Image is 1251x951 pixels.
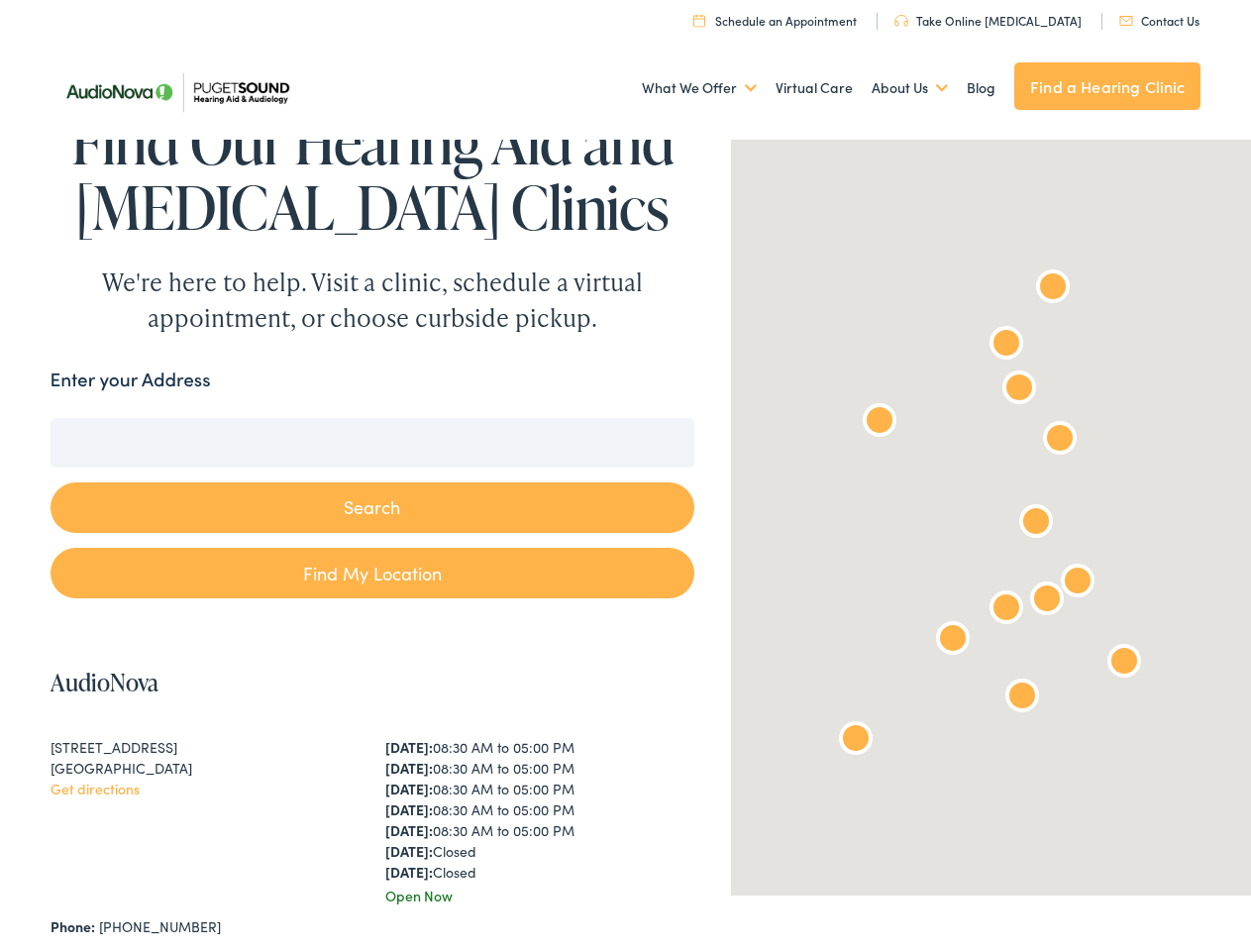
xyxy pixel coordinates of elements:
[929,617,977,665] div: AudioNova
[856,399,903,447] div: AudioNova
[51,548,695,598] a: Find My Location
[51,737,360,758] div: [STREET_ADDRESS]
[983,322,1030,370] div: AudioNova
[983,586,1030,634] div: AudioNova
[1036,417,1084,465] div: AudioNova
[385,779,433,798] strong: [DATE]:
[51,418,695,468] input: Enter your address or zip code
[51,482,695,533] button: Search
[693,14,705,27] img: utility icon
[385,841,433,861] strong: [DATE]:
[385,737,694,883] div: 08:30 AM to 05:00 PM 08:30 AM to 05:00 PM 08:30 AM to 05:00 PM 08:30 AM to 05:00 PM 08:30 AM to 0...
[872,52,948,125] a: About Us
[99,916,221,936] a: [PHONE_NUMBER]
[1100,640,1148,687] div: AudioNova
[832,717,880,765] div: AudioNova
[967,52,995,125] a: Blog
[51,779,140,798] a: Get directions
[51,758,360,779] div: [GEOGRAPHIC_DATA]
[776,52,853,125] a: Virtual Care
[894,15,908,27] img: utility icon
[55,264,689,336] div: We're here to help. Visit a clinic, schedule a virtual appointment, or choose curbside pickup.
[1054,560,1101,607] div: AudioNova
[1119,16,1133,26] img: utility icon
[385,886,694,906] div: Open Now
[693,12,857,29] a: Schedule an Appointment
[385,758,433,778] strong: [DATE]:
[385,799,433,819] strong: [DATE]:
[998,675,1046,722] div: AudioNova
[51,109,695,240] h1: Find Our Hearing Aid and [MEDICAL_DATA] Clinics
[995,367,1043,414] div: AudioNova
[1029,265,1077,313] div: Puget Sound Hearing Aid &#038; Audiology by AudioNova
[385,737,433,757] strong: [DATE]:
[51,366,211,394] label: Enter your Address
[1119,12,1199,29] a: Contact Us
[894,12,1082,29] a: Take Online [MEDICAL_DATA]
[51,916,95,936] strong: Phone:
[51,666,158,698] a: AudioNova
[642,52,757,125] a: What We Offer
[1014,62,1200,110] a: Find a Hearing Clinic
[1012,500,1060,548] div: AudioNova
[385,862,433,882] strong: [DATE]:
[1023,578,1071,625] div: AudioNova
[385,820,433,840] strong: [DATE]:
